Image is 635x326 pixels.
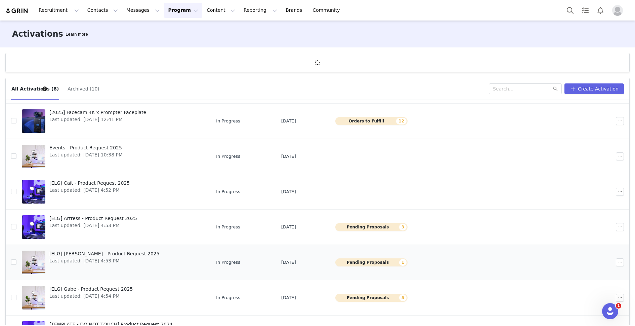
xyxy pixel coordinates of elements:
span: [DATE] [281,294,296,301]
span: 1 [616,303,621,309]
button: Search [563,3,578,18]
button: Archived (10) [67,83,99,94]
button: Contacts [83,3,122,18]
button: Program [164,3,202,18]
span: [ELG] Artress - Product Request 2025 [49,215,137,222]
span: In Progress [216,259,240,266]
span: Last updated: [DATE] 10:38 PM [49,151,123,158]
span: [DATE] [281,153,296,160]
button: Pending Proposals1 [335,258,408,266]
button: Create Activation [564,83,624,94]
span: In Progress [216,118,240,124]
button: Content [203,3,239,18]
button: Pending Proposals5 [335,294,408,302]
img: placeholder-profile.jpg [612,5,623,16]
div: Tooltip anchor [64,31,89,38]
a: Community [309,3,347,18]
a: Brands [282,3,308,18]
button: All Activations (8) [11,83,59,94]
span: [DATE] [281,188,296,195]
span: Last updated: [DATE] 4:52 PM [49,187,130,194]
span: Last updated: [DATE] 4:54 PM [49,293,133,300]
div: Tooltip anchor [42,86,48,92]
img: grin logo [5,8,29,14]
a: [ELG] [PERSON_NAME] - Product Request 2025Last updated: [DATE] 4:53 PM [22,249,205,276]
i: icon: search [553,86,558,91]
a: Tasks [578,3,593,18]
span: Events - Product Request 2025 [49,144,123,151]
iframe: Intercom live chat [602,303,618,319]
button: Messages [122,3,164,18]
span: In Progress [216,153,240,160]
span: [ELG] Gabe - Product Request 2025 [49,286,133,293]
span: In Progress [216,224,240,230]
button: Orders to Fulfill12 [335,117,408,125]
input: Search... [489,83,562,94]
a: [ELG] Gabe - Product Request 2025Last updated: [DATE] 4:54 PM [22,284,205,311]
span: Last updated: [DATE] 12:41 PM [49,116,146,123]
button: Profile [608,5,630,16]
span: Last updated: [DATE] 4:53 PM [49,257,160,264]
span: [2025] Facecam 4K x Prompter Faceplate [49,109,146,116]
span: In Progress [216,294,240,301]
h3: Activations [12,28,63,40]
span: In Progress [216,188,240,195]
a: Events - Product Request 2025Last updated: [DATE] 10:38 PM [22,143,205,170]
span: Last updated: [DATE] 4:53 PM [49,222,137,229]
a: [ELG] Cait - Product Request 2025Last updated: [DATE] 4:52 PM [22,178,205,205]
a: [2025] Facecam 4K x Prompter FaceplateLast updated: [DATE] 12:41 PM [22,108,205,135]
span: [ELG] [PERSON_NAME] - Product Request 2025 [49,250,160,257]
a: [ELG] Artress - Product Request 2025Last updated: [DATE] 4:53 PM [22,214,205,241]
button: Pending Proposals3 [335,223,408,231]
span: [DATE] [281,224,296,230]
button: Reporting [240,3,281,18]
span: [ELG] Cait - Product Request 2025 [49,180,130,187]
span: [DATE] [281,259,296,266]
button: Notifications [593,3,608,18]
span: [DATE] [281,118,296,124]
button: Recruitment [35,3,83,18]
